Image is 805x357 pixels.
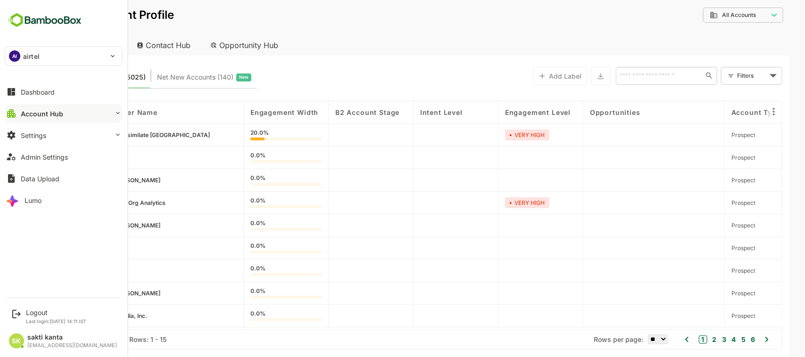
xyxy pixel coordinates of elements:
button: Export the selected data as CSV [558,67,578,85]
button: 2 [677,334,684,345]
button: Add Label [499,67,555,85]
span: Opportunities [557,108,607,116]
span: Prospect [698,290,722,297]
span: Intent Level [387,108,430,116]
span: Net New Accounts ( 140 ) [124,71,200,83]
div: Total Rows: 105025 | Rows: 1 - 15 [28,335,133,343]
div: 20.0% [217,130,289,140]
div: SK [9,333,24,349]
div: Dashboard [21,88,55,96]
div: AIairtel [5,47,122,65]
span: Prospect [698,154,722,161]
button: Settings [5,126,123,145]
div: Logout [26,308,86,316]
div: VERY HIGH [472,197,516,208]
span: B2 Account Stage [302,108,366,116]
p: Unified Account Profile [15,9,141,21]
button: 3 [687,334,693,345]
div: 0.0% [217,153,289,163]
div: 0.0% [217,311,289,321]
div: Data Upload [21,175,59,183]
span: New [206,71,216,83]
span: Engagement Width [217,108,285,116]
div: Opportunity Hub [170,35,254,56]
div: Settings [21,131,46,139]
span: Target Accounts (105025) [28,71,113,83]
div: 0.0% [217,175,289,186]
p: Last login: [DATE] 14:11 IST [26,318,86,324]
div: All Accounts [670,6,750,24]
p: airtel [23,51,40,61]
span: Prospect [698,244,722,252]
div: [EMAIL_ADDRESS][DOMAIN_NAME] [27,342,117,349]
div: Account Hub [15,35,92,56]
button: Account Hub [5,104,123,123]
div: 0.0% [217,198,289,208]
span: Engagement Level [472,108,538,116]
span: Account Type [698,108,748,116]
button: 4 [697,334,703,345]
span: Prospect [698,131,722,138]
div: VERY HIGH [472,130,516,140]
button: Admin Settings [5,147,123,166]
button: Dashboard [5,82,123,101]
span: Expedia, Inc. [80,312,114,319]
button: 1 [666,335,674,344]
div: Account Hub [21,110,63,118]
span: Conner-Nguyen [81,177,127,184]
div: sakti kanta [27,333,117,341]
span: TransOrg Analytics [80,199,133,206]
div: Admin Settings [21,153,68,161]
span: All Accounts [689,12,723,18]
div: Filters [703,66,749,86]
button: 6 [715,334,722,345]
div: 0.0% [217,266,289,276]
span: Armstrong-Cabrera [81,222,127,229]
button: Data Upload [5,169,123,188]
div: Filters [704,71,734,81]
div: Lumo [25,196,41,204]
span: Prospect [698,177,722,184]
button: Lumo [5,191,123,210]
span: Rows per page: [561,335,610,343]
span: Reassimilate Argentina [81,131,177,138]
div: All Accounts [677,11,735,19]
span: Prospect [698,199,722,206]
span: Prospect [698,312,722,319]
div: 0.0% [217,220,289,231]
div: 0.0% [217,243,289,253]
span: Prospect [698,267,722,274]
div: Newly surfaced ICP-fit accounts from Intent, Website, LinkedIn, and other engagement signals. [124,71,218,83]
div: AI [9,50,20,62]
span: Customer Name [66,108,124,116]
button: 5 [706,334,713,345]
div: 0.0% [217,288,289,299]
div: Contact Hub [96,35,166,56]
span: Prospect [698,222,722,229]
span: Hawkins-Crosby [81,290,127,297]
img: BambooboxFullLogoMark.5f36c76dfaba33ec1ec1367b70bb1252.svg [5,11,84,29]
